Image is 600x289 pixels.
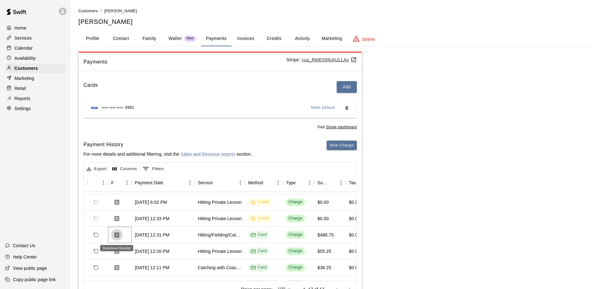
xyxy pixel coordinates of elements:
[201,31,231,46] button: Payments
[195,174,245,192] div: Service
[5,53,66,63] a: Availability
[288,31,317,46] button: Activity
[349,264,360,271] div: $0.00
[13,265,47,271] p: View public page
[349,232,360,238] div: $0.00
[78,18,592,26] h5: [PERSON_NAME]
[317,232,334,238] div: $488.75
[198,232,242,238] div: Hitting/Fielding/Catching - Private Lessons (10 Pack)
[14,45,33,51] p: Calendar
[91,230,101,240] span: Refund payment
[91,262,101,273] span: Refund payment
[263,178,272,187] button: Sort
[135,199,167,205] div: Mar 22, 2025, 6:02 PM
[132,174,195,192] div: Payment Date
[83,151,252,157] p: For more details and additional filtering, visit the section.
[336,178,346,187] button: Menu
[305,178,314,187] button: Menu
[122,178,132,187] button: Menu
[245,174,283,192] div: Method
[198,199,242,205] div: Hitting Private Lesson
[111,229,123,241] button: Download Receipt
[342,103,352,113] button: Remove
[185,178,195,187] button: Menu
[111,174,113,192] div: Receipt
[5,84,66,93] a: Retail
[314,174,346,192] div: Subtotal
[317,215,329,222] div: $0.00
[251,248,267,254] div: Card
[13,242,35,249] p: Contact Us
[349,199,360,205] div: $0.00
[289,232,302,238] div: Charge
[317,264,331,271] div: $38.25
[198,174,213,192] div: Service
[296,178,305,187] button: Sort
[67,174,88,192] div: Id
[141,164,166,174] button: Show filters
[286,174,296,192] div: Type
[251,232,267,238] div: Card
[100,8,102,14] li: /
[328,178,336,187] button: Sort
[302,57,357,62] a: cus_RME05ftckULLAy
[5,43,66,53] a: Calendar
[14,95,30,102] p: Reports
[5,23,66,33] a: Home
[135,248,169,254] div: Mar 1, 2025, 12:20 PM
[213,178,222,187] button: Sort
[135,215,169,222] div: Mar 1, 2025, 12:33 PM
[14,25,26,31] p: Home
[89,105,100,111] img: Credit card brand logo
[83,58,286,66] span: Payments
[327,141,357,150] button: New Charge
[236,178,245,187] button: Menu
[326,125,357,129] a: Stripe dashboard
[260,31,288,46] button: Credits
[135,31,163,46] button: Family
[198,264,242,271] div: Catching with Coach DeMucci: Youth/Beginner (9U-13U)
[91,197,101,208] span: Refund payment
[14,85,26,92] p: Retail
[88,174,108,192] div: Refund
[362,36,375,42] p: Delete
[83,141,252,149] h6: Payment History
[91,178,100,187] button: Sort
[349,281,360,287] div: $0.00
[251,199,269,205] div: Credit
[107,31,135,46] button: Contact
[283,174,314,192] div: Type
[14,105,31,112] p: Settings
[311,105,335,111] span: Make Default
[251,264,267,270] div: Card
[111,213,123,224] button: Download Receipt
[135,264,169,271] div: Mar 1, 2025, 12:11 PM
[198,215,242,222] div: Hitting Private Lesson
[108,174,132,192] div: Receipt
[78,8,98,13] a: Customers
[78,31,107,46] button: Profile
[111,197,123,208] button: Download Receipt
[349,174,356,192] div: Tax
[78,31,592,46] div: basic tabs example
[5,104,66,113] a: Settings
[14,35,32,41] p: Services
[356,178,365,187] button: Sort
[5,74,66,83] a: Marketing
[349,215,360,222] div: $0.00
[135,232,169,238] div: Mar 1, 2025, 12:31 PM
[14,65,38,71] p: Customers
[349,248,360,254] div: $0.00
[251,215,269,221] div: Credit
[5,64,66,73] div: Customers
[125,105,134,111] span: 8982
[289,248,302,254] div: Charge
